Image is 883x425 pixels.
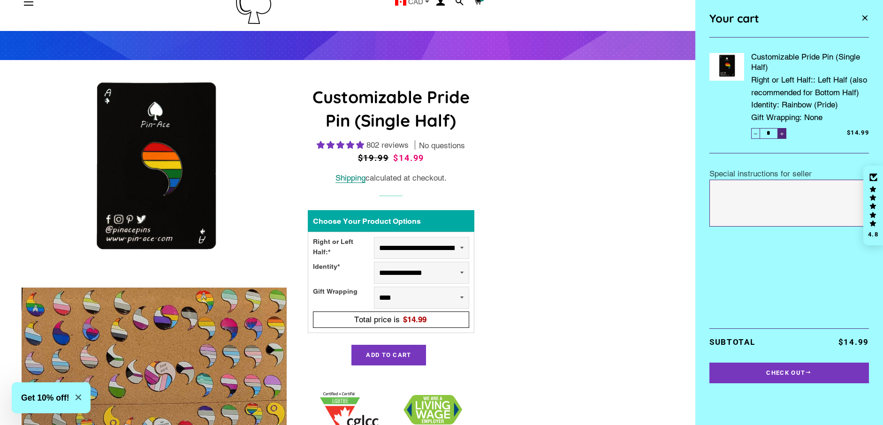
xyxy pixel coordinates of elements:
select: Right or Left Half: [374,237,469,259]
label: Special instructions for seller [709,169,812,178]
span: 14.99 [407,315,426,324]
button: Increase item quantity by one [777,128,786,138]
img: Customizable Pride Pin (Single Half) [709,53,744,81]
button: Add to Cart [351,345,426,365]
a: Shipping [335,173,365,183]
button: Check Out [709,363,869,383]
div: Click to open Judge.me floating reviews tab [863,166,883,245]
div: calculated at checkout. [308,172,474,184]
a: Customizable Pride Pin (Single Half) [751,52,869,72]
span: Right or Left Half:: Left Half (also recommended for Bottom Half) [751,72,869,99]
div: Gift Wrapping [313,287,374,309]
button: Reduce item quantity by one [751,128,760,138]
span: No questions [419,140,465,152]
div: Choose Your Product Options [308,210,474,232]
h1: Customizable Pride Pin (Single Half) [308,85,474,133]
span: $14.99 [847,129,869,136]
span: Gift Wrapping: None [751,111,869,124]
div: Identity [313,262,374,284]
img: Customizable Pride Pin (Single Half) [22,68,287,281]
select: Identity [374,262,469,284]
span: Identity: Rainbow (Pride) [751,99,869,111]
div: 4.8 [868,231,879,237]
span: $ [403,315,426,324]
span: $14.99 [393,153,424,163]
div: Right or Left Half: [313,237,374,259]
span: $19.99 [358,153,389,163]
span: 802 reviews [366,140,409,150]
div: Your cart [709,7,842,30]
span: 4.83 stars [317,140,366,150]
input: quantity [751,128,786,138]
select: Gift Wrapping [374,287,469,309]
div: Total price is$14.99 [316,313,466,326]
p: Subtotal [709,336,816,349]
span: Add to Cart [366,351,411,358]
span: $14.99 [838,337,869,347]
